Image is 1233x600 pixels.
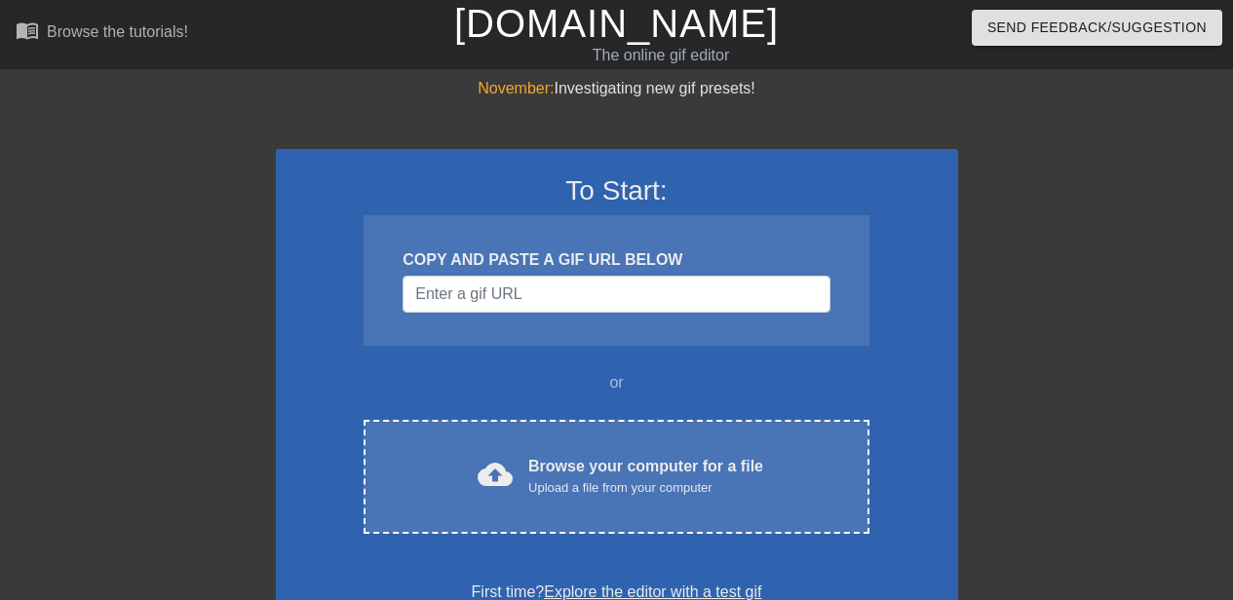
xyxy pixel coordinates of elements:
div: Browse your computer for a file [528,455,763,498]
a: [DOMAIN_NAME] [454,2,779,45]
span: cloud_upload [478,457,513,492]
div: COPY AND PASTE A GIF URL BELOW [403,248,829,272]
h3: To Start: [301,174,933,207]
div: Browse the tutorials! [47,23,188,40]
input: Username [403,276,829,313]
span: menu_book [16,19,39,42]
span: November: [478,80,554,96]
button: Send Feedback/Suggestion [972,10,1222,46]
div: Investigating new gif presets! [276,77,958,100]
div: The online gif editor [421,44,902,67]
div: or [327,371,907,394]
span: Send Feedback/Suggestion [987,16,1207,40]
div: Upload a file from your computer [528,478,763,498]
a: Explore the editor with a test gif [544,583,761,600]
a: Browse the tutorials! [16,19,188,49]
